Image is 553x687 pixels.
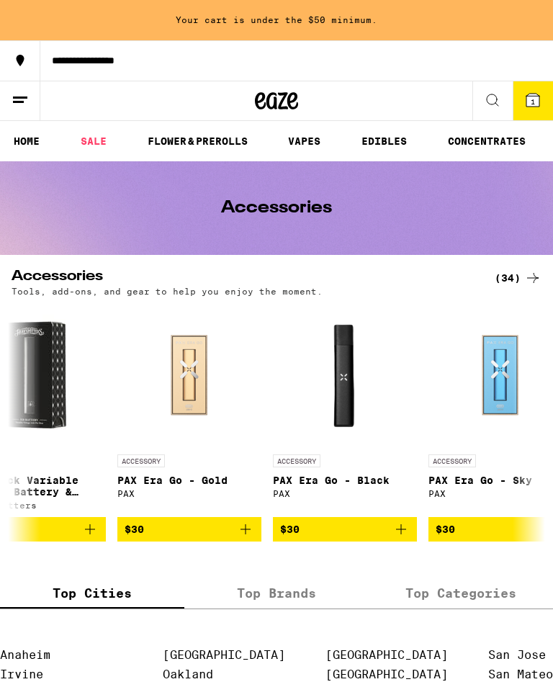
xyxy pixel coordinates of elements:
[163,668,213,681] a: Oakland
[184,578,369,609] label: Top Brands
[12,287,323,296] p: Tools, add-ons, and gear to help you enjoy the moment.
[117,475,261,486] p: PAX Era Go - Gold
[354,133,414,150] a: EDIBLES
[513,81,553,120] button: 1
[125,524,144,535] span: $30
[117,517,261,542] button: Add to bag
[73,133,114,150] a: SALE
[273,475,417,486] p: PAX Era Go - Black
[273,303,417,447] img: PAX - PAX Era Go - Black
[273,454,320,467] p: ACCESSORY
[117,489,261,498] div: PAX
[325,648,448,662] a: [GEOGRAPHIC_DATA]
[273,303,417,517] a: Open page for PAX Era Go - Black from PAX
[9,10,104,22] span: Hi. Need any help?
[325,668,448,681] a: [GEOGRAPHIC_DATA]
[163,648,285,662] a: [GEOGRAPHIC_DATA]
[441,133,533,150] a: CONCENTRATES
[140,133,255,150] a: FLOWER & PREROLLS
[117,303,261,517] a: Open page for PAX Era Go - Gold from PAX
[281,133,328,150] a: VAPES
[117,454,165,467] p: ACCESSORY
[436,524,455,535] span: $30
[221,199,332,217] h1: Accessories
[12,269,471,287] h2: Accessories
[280,524,300,535] span: $30
[428,454,476,467] p: ACCESSORY
[369,578,553,609] label: Top Categories
[495,269,541,287] a: (34)
[117,303,261,447] img: PAX - PAX Era Go - Gold
[273,489,417,498] div: PAX
[531,97,535,106] span: 1
[488,648,546,662] a: San Jose
[488,668,553,681] a: San Mateo
[273,517,417,542] button: Add to bag
[6,133,47,150] a: HOME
